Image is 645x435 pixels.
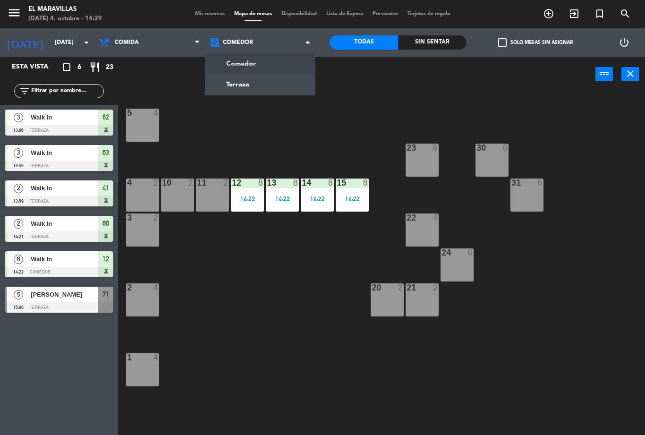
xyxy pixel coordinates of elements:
span: Mapa de mesas [229,11,277,17]
i: restaurant [89,61,101,73]
span: 62 [102,111,109,123]
div: El Maravillas [28,5,102,14]
label: Solo mesas sin asignar [498,38,573,47]
span: check_box_outline_blank [498,38,507,47]
i: add_circle_outline [543,8,554,19]
span: 41 [102,182,109,194]
div: 2 [127,283,127,292]
a: Comedor [205,53,315,74]
div: 8 [258,179,264,187]
i: search [620,8,631,19]
i: arrow_drop_down [81,37,92,48]
span: Comedor [223,39,253,46]
span: 8 [14,255,23,264]
div: 6 [538,179,543,187]
div: [DATE] 4. octubre - 14:29 [28,14,102,24]
i: close [625,68,636,79]
div: 4 [433,213,439,222]
div: 14:22 [231,196,264,202]
span: 3 [14,113,23,122]
div: 6 [433,144,439,152]
span: 12 [102,253,109,264]
div: 14:22 [336,196,369,202]
span: RESERVAR MESA [536,6,561,22]
div: 14:22 [301,196,334,202]
div: 5 [127,109,127,117]
span: 2 [14,184,23,193]
div: 2 [433,283,439,292]
span: [PERSON_NAME] [31,290,98,299]
div: 3 [127,213,127,222]
i: crop_square [61,61,72,73]
div: 2 [398,283,404,292]
span: Mis reservas [190,11,229,17]
span: Walk In [31,254,98,264]
div: 1 [127,353,127,362]
span: Pre-acceso [368,11,403,17]
span: BUSCAR [612,6,638,22]
span: Lista de Espera [322,11,368,17]
button: power_input [595,67,613,81]
span: 6 [77,62,81,73]
input: Filtrar por nombre... [30,86,103,96]
div: 4 [153,109,159,117]
span: 23 [106,62,113,73]
i: power_settings_new [619,37,630,48]
div: 8 [293,179,299,187]
div: 4 [127,179,127,187]
i: turned_in_not [594,8,605,19]
span: 3 [14,148,23,158]
div: 8 [328,179,334,187]
div: 4 [153,283,159,292]
span: 71 [102,289,109,300]
button: menu [7,6,21,23]
div: 14:22 [266,196,299,202]
div: 2 [153,213,159,222]
span: Walk In [31,148,98,158]
i: exit_to_app [569,8,580,19]
div: 4 [153,353,159,362]
a: Terraza [205,74,315,95]
div: Todas [330,35,398,50]
button: close [621,67,639,81]
div: 2 [153,179,159,187]
div: 31 [511,179,512,187]
span: Walk In [31,112,98,122]
div: 8 [363,179,369,187]
span: 2 [14,219,23,229]
div: Esta vista [5,61,68,73]
span: 60 [102,218,109,229]
div: 6 [468,248,474,257]
div: 2 [188,179,194,187]
span: WALK IN [561,6,587,22]
div: Sin sentar [398,35,467,50]
i: menu [7,6,21,20]
span: Reserva especial [587,6,612,22]
div: 2 [223,179,229,187]
span: Walk In [31,219,98,229]
span: Disponibilidad [277,11,322,17]
span: Walk In [31,183,98,193]
span: Tarjetas de regalo [403,11,455,17]
i: filter_list [19,85,30,97]
div: 6 [503,144,509,152]
span: Comida [115,39,139,46]
i: power_input [599,68,610,79]
span: 5 [14,290,23,299]
span: 63 [102,147,109,158]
